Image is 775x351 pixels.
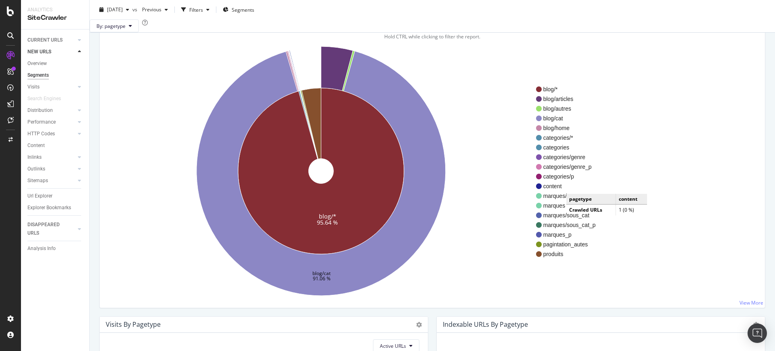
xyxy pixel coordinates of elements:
div: DISAPPEARED URLS [27,221,68,238]
span: produits [543,250,596,258]
span: categories [543,143,596,151]
a: Content [27,141,84,150]
div: Content [27,141,45,150]
td: 1 (0 %) [616,204,647,215]
div: SiteCrawler [27,13,83,23]
h4: Visits by pagetype [106,319,161,330]
button: Previous [139,3,171,16]
text: 95.64 % [317,219,338,226]
span: blog/autres [543,105,596,113]
a: HTTP Codes [27,130,75,138]
text: blog/cat [312,269,331,276]
div: Explorer Bookmarks [27,204,71,212]
span: marques_p [543,231,596,239]
div: Outlinks [27,165,45,173]
span: blog/home [543,124,596,132]
h4: Indexable URLs by pagetype [443,319,528,330]
a: Distribution [27,106,75,115]
i: Options [753,322,759,328]
a: NEW URLS [27,48,75,56]
a: Url Explorer [27,192,84,200]
a: Segments [27,71,84,80]
span: categories/* [543,134,596,142]
button: [DATE] [96,3,132,16]
i: Options [416,322,422,328]
a: Performance [27,118,75,126]
span: By: pagetype [96,22,126,29]
td: Crawled URLs [566,204,616,215]
span: categories/genre_p [543,163,596,171]
a: Inlinks [27,153,75,162]
a: Overview [27,59,84,68]
span: Previous [139,6,161,13]
div: Inlinks [27,153,42,162]
a: Outlinks [27,165,75,173]
div: Url Explorer [27,192,52,200]
div: Open Intercom Messenger [748,324,767,343]
a: Explorer Bookmarks [27,204,84,212]
div: Filters [189,6,203,13]
a: Analysis Info [27,244,84,253]
span: marques [543,202,596,210]
span: Active URLs [380,343,406,349]
span: pagintation_autes [543,240,596,248]
div: Analysis Info [27,244,56,253]
a: CURRENT URLS [27,36,75,44]
span: Hold CTRL while clicking to filter the report. [384,33,480,40]
span: blog/articles [543,95,596,103]
a: View More [739,299,763,306]
td: pagetype [566,194,616,204]
span: categories/p [543,172,596,181]
a: Sitemaps [27,177,75,185]
text: 91.06 % [313,275,331,282]
a: Visits [27,83,75,91]
div: Segments [27,71,49,80]
button: Segments [220,3,258,16]
text: blog/* [319,212,336,220]
a: DISAPPEARED URLS [27,221,75,238]
span: Segments [232,6,254,13]
div: Overview [27,59,47,68]
div: Performance [27,118,56,126]
td: content [616,194,647,204]
div: CURRENT URLS [27,36,63,44]
div: Analytics [27,6,83,13]
div: Visits [27,83,40,91]
span: blog/cat [543,114,596,122]
span: 2025 Sep. 2nd [107,6,123,13]
span: marques/* [543,192,596,200]
div: Distribution [27,106,53,115]
div: Sitemaps [27,177,48,185]
div: Search Engines [27,95,61,103]
a: Search Engines [27,95,69,103]
span: marques/sous_cat_p [543,221,596,229]
span: vs [132,6,139,13]
div: NEW URLS [27,48,51,56]
span: content [543,182,596,190]
button: Filters [178,3,213,16]
span: marques/sous_cat [543,211,596,219]
span: categories/genre [543,153,596,161]
div: HTTP Codes [27,130,55,138]
span: blog/* [543,85,596,93]
button: By: pagetype [90,19,139,32]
